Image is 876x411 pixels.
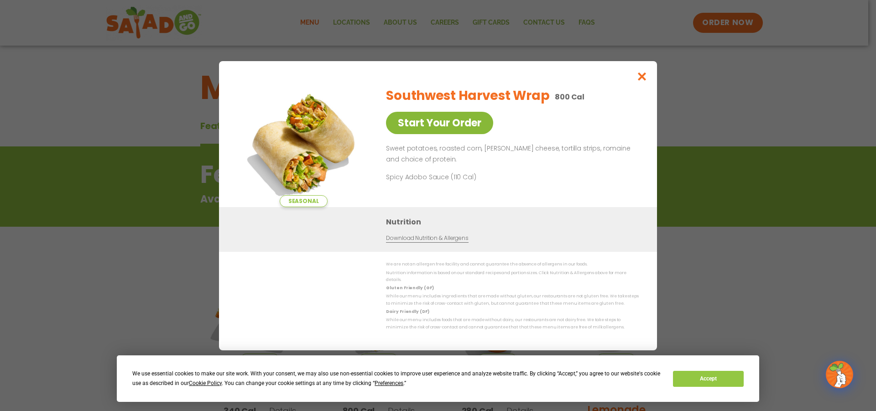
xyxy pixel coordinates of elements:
img: wpChatIcon [827,362,852,387]
strong: Dairy Friendly (DF) [386,309,429,314]
button: Close modal [627,61,657,92]
p: Sweet potatoes, roasted corn, [PERSON_NAME] cheese, tortilla strips, romaine and choice of protein. [386,143,635,165]
div: Cookie Consent Prompt [117,355,759,402]
span: Seasonal [280,195,328,207]
div: We use essential cookies to make our site work. With your consent, we may also use non-essential ... [132,369,662,388]
p: We are not an allergen free facility and cannot guarantee the absence of allergens in our foods. [386,261,639,268]
h3: Nutrition [386,216,643,228]
button: Accept [673,371,743,387]
p: While our menu includes ingredients that are made without gluten, our restaurants are not gluten ... [386,293,639,307]
span: Cookie Policy [189,380,222,386]
p: While our menu includes foods that are made without dairy, our restaurants are not dairy free. We... [386,317,639,331]
p: Spicy Adobo Sauce (110 Cal) [386,172,555,182]
a: Start Your Order [386,112,493,134]
strong: Gluten Friendly (GF) [386,285,433,291]
img: Featured product photo for Southwest Harvest Wrap [240,79,367,207]
p: 800 Cal [555,91,584,103]
a: Download Nutrition & Allergens [386,234,468,243]
h2: Southwest Harvest Wrap [386,86,549,105]
span: Preferences [375,380,403,386]
p: Nutrition information is based on our standard recipes and portion sizes. Click Nutrition & Aller... [386,269,639,283]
